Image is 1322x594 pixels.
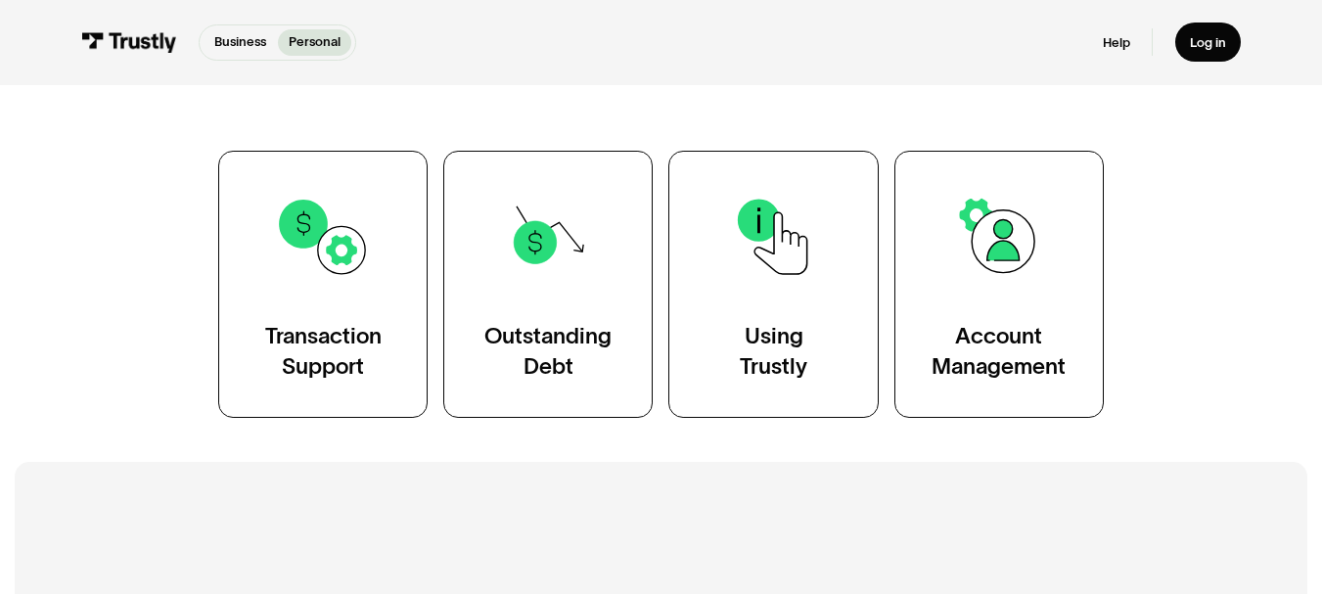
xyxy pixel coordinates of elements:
div: Log in [1190,34,1226,51]
div: Outstanding Debt [484,321,612,380]
a: Help [1103,34,1130,51]
img: Trustly Logo [81,32,177,53]
a: OutstandingDebt [443,151,653,418]
a: AccountManagement [894,151,1104,418]
a: Log in [1175,23,1241,62]
a: TransactionSupport [218,151,428,418]
p: Personal [289,32,341,52]
p: Business [214,32,266,52]
a: UsingTrustly [668,151,878,418]
div: Using Trustly [740,321,807,380]
div: Account Management [932,321,1066,380]
a: Business [204,29,278,56]
div: Transaction Support [265,321,382,380]
a: Personal [278,29,352,56]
